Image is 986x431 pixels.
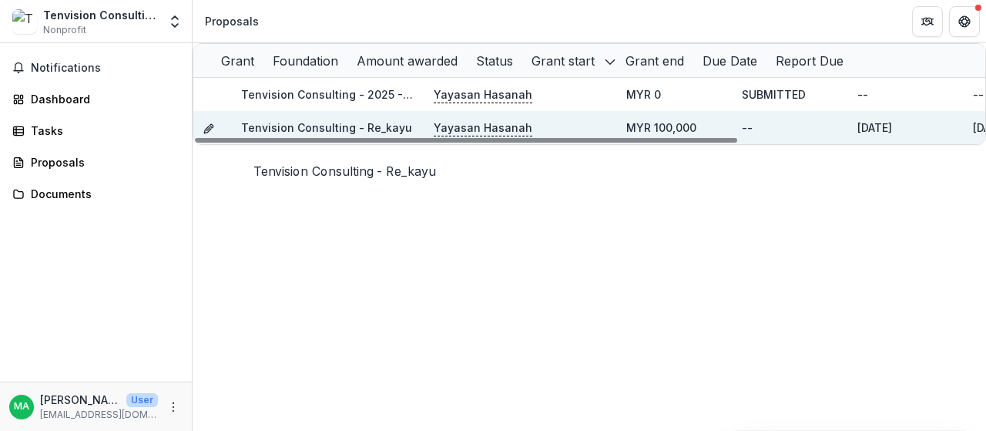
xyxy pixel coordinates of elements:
[347,52,467,70] div: Amount awarded
[912,6,943,37] button: Partners
[126,393,158,407] p: User
[263,52,347,70] div: Foundation
[604,56,616,68] svg: sorted descending
[347,44,467,77] div: Amount awarded
[205,13,259,29] div: Proposals
[253,163,436,179] a: Tenvision Consulting - Re_kayu
[693,44,766,77] div: Due Date
[766,52,853,70] div: Report Due
[6,118,186,143] a: Tasks
[857,86,868,103] div: --
[522,44,616,77] div: Grant start
[263,44,347,77] div: Foundation
[40,408,158,422] p: [EMAIL_ADDRESS][DOMAIN_NAME]
[199,10,265,32] nav: breadcrumb
[467,52,522,70] div: Status
[6,181,186,207] a: Documents
[164,398,183,416] button: More
[742,88,806,101] span: SUBMITTED
[616,44,693,77] div: Grant end
[43,23,86,37] span: Nonprofit
[31,91,173,107] div: Dashboard
[522,52,604,70] div: Grant start
[973,86,984,103] div: --
[43,7,158,23] div: Tenvision Consulting
[857,120,892,136] div: [DATE]
[212,52,263,70] div: Grant
[241,88,623,101] a: Tenvision Consulting - 2025 - HSEF2025 - Iskandar Investment Berhad
[31,154,173,170] div: Proposals
[14,402,29,412] div: Mohd Faizal Bin Ayob
[6,86,186,112] a: Dashboard
[212,44,263,77] div: Grant
[241,121,412,134] a: Tenvision Consulting - Re_kayu
[434,120,532,136] p: Yayasan Hasanah
[742,120,753,136] div: --
[467,44,522,77] div: Status
[6,56,186,80] button: Notifications
[766,44,853,77] div: Report Due
[164,6,186,37] button: Open entity switcher
[949,6,980,37] button: Get Help
[31,123,173,139] div: Tasks
[31,186,173,202] div: Documents
[6,150,186,175] a: Proposals
[203,120,215,136] button: Grant f569109f-f072-4819-beb0-8ef44110b10f
[626,86,661,103] div: MYR 0
[693,52,766,70] div: Due Date
[40,392,120,408] p: [PERSON_NAME]
[31,62,179,75] span: Notifications
[12,9,37,34] img: Tenvision Consulting
[626,120,696,136] div: MYR 100,000
[616,52,693,70] div: Grant end
[434,86,532,103] p: Yayasan Hasanah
